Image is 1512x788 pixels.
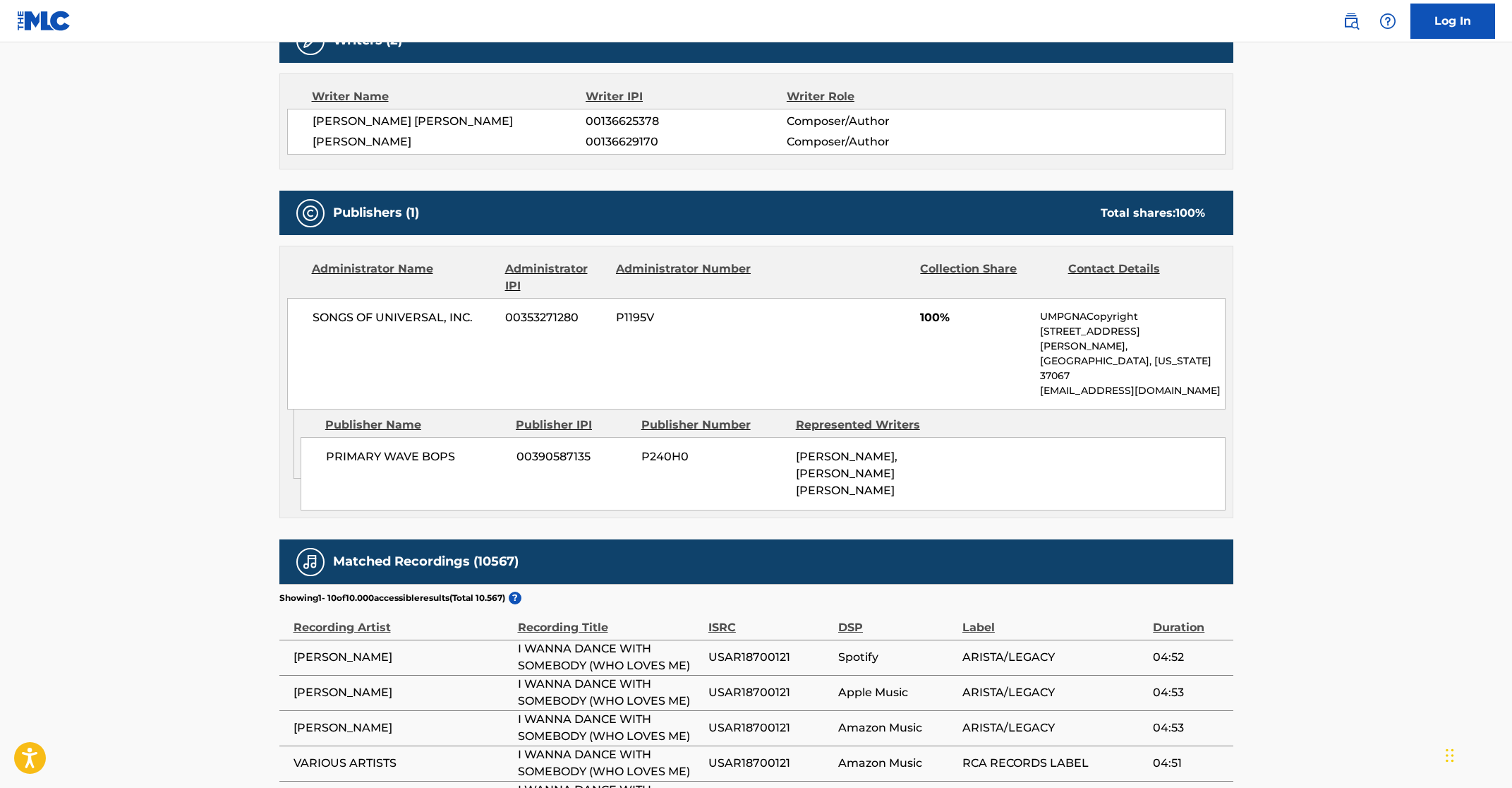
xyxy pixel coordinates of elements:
span: Composer/Author [787,133,969,150]
span: I WANNA DANCE WITH SOMEBODY (WHO LOVES ME) [518,640,701,674]
img: search [1343,13,1360,30]
span: 04:52 [1153,649,1226,666]
img: Matched Recordings [302,554,319,571]
div: Administrator Name [312,261,495,294]
span: 04:53 [1153,720,1226,736]
span: [PERSON_NAME] [PERSON_NAME] [313,113,586,130]
h5: Matched Recordings (10567) [333,554,519,570]
span: 04:53 [1153,684,1226,701]
img: help [1379,13,1396,30]
div: Help [1374,7,1402,35]
div: Represented Writers [796,417,940,434]
p: Showing 1 - 10 of 10.000 accessible results (Total 10.567 ) [279,592,505,604]
span: 04:51 [1153,755,1226,772]
span: P1195V [616,309,753,326]
span: ARISTA/LEGACY [962,649,1146,666]
span: ARISTA/LEGACY [962,684,1146,701]
div: Publisher IPI [516,417,631,434]
span: I WANNA DANCE WITH SOMEBODY (WHO LOVES ME) [518,711,701,745]
iframe: Chat Widget [1441,720,1512,788]
div: Publisher Name [325,417,505,434]
div: Contact Details [1068,261,1205,294]
span: [PERSON_NAME] [294,684,511,701]
span: RCA RECORDS LABEL [962,755,1146,772]
img: Publishers [302,205,319,222]
div: Collection Share [920,261,1057,294]
span: USAR18700121 [708,755,831,772]
span: USAR18700121 [708,649,831,666]
div: Recording Artist [294,604,511,636]
span: PRIMARY WAVE BOPS [326,448,506,465]
span: ARISTA/LEGACY [962,720,1146,736]
span: 00353271280 [505,309,605,326]
h5: Publishers (1) [333,205,419,221]
p: [STREET_ADDRESS][PERSON_NAME], [1040,324,1224,354]
span: VARIOUS ARTISTS [294,755,511,772]
span: SONGS OF UNIVERSAL, INC. [313,309,495,326]
div: DSP [838,604,955,636]
span: P240H0 [641,448,785,465]
div: Administrator Number [616,261,753,294]
div: ISRC [708,604,831,636]
span: [PERSON_NAME] [294,649,511,666]
span: 00390587135 [516,448,631,465]
span: Amazon Music [838,755,955,772]
div: Writer Role [787,88,969,105]
p: [GEOGRAPHIC_DATA], [US_STATE] 37067 [1040,354,1224,383]
img: MLC Logo [17,11,71,31]
span: ? [509,592,521,604]
div: Duration [1153,604,1226,636]
div: Recording Title [518,604,701,636]
span: Spotify [838,649,955,666]
a: Log In [1410,4,1495,39]
span: 00136629170 [586,133,786,150]
span: 100 % [1175,206,1205,220]
div: Administrator IPI [505,261,605,294]
span: [PERSON_NAME] [313,133,586,150]
span: USAR18700121 [708,684,831,701]
div: Writer Name [312,88,586,105]
p: UMPGNACopyright [1040,309,1224,324]
p: [EMAIL_ADDRESS][DOMAIN_NAME] [1040,383,1224,398]
span: I WANNA DANCE WITH SOMEBODY (WHO LOVES ME) [518,676,701,710]
span: Composer/Author [787,113,969,130]
span: Amazon Music [838,720,955,736]
div: Chat-Widget [1441,720,1512,788]
a: Public Search [1337,7,1365,35]
div: Writer IPI [586,88,787,105]
span: [PERSON_NAME], [PERSON_NAME] [PERSON_NAME] [796,450,897,497]
span: USAR18700121 [708,720,831,736]
span: Apple Music [838,684,955,701]
span: I WANNA DANCE WITH SOMEBODY (WHO LOVES ME) [518,746,701,780]
div: Publisher Number [641,417,785,434]
div: Ziehen [1446,734,1454,777]
span: 00136625378 [586,113,786,130]
div: Label [962,604,1146,636]
div: Total shares: [1101,205,1205,222]
span: 100% [920,309,1029,326]
span: [PERSON_NAME] [294,720,511,736]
